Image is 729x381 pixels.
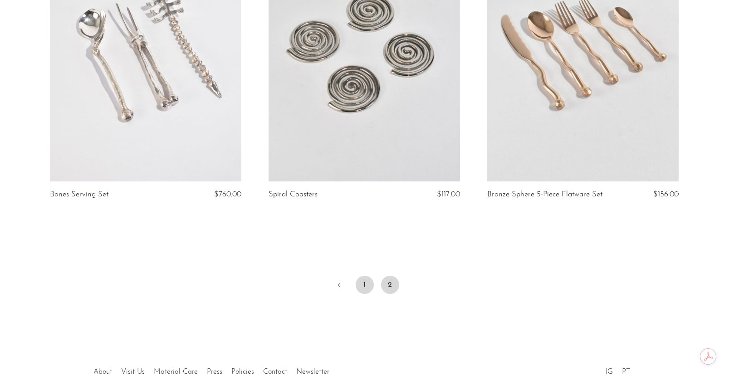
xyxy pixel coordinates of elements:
[381,276,399,294] span: 2
[121,368,145,376] a: Visit Us
[356,276,374,294] a: 1
[214,190,241,198] span: $760.00
[89,361,334,378] ul: Quick links
[487,190,602,199] a: Bronze Sphere 5-Piece Flatware Set
[601,361,635,378] ul: Social Medias
[437,190,460,198] span: $117.00
[330,276,348,296] a: Previous
[207,368,222,376] a: Press
[606,368,613,376] a: IG
[93,368,112,376] a: About
[653,190,679,198] span: $156.00
[50,190,108,199] a: Bones Serving Set
[231,368,254,376] a: Policies
[269,190,318,199] a: Spiral Coasters
[622,368,630,376] a: PT
[263,368,287,376] a: Contact
[154,368,198,376] a: Material Care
